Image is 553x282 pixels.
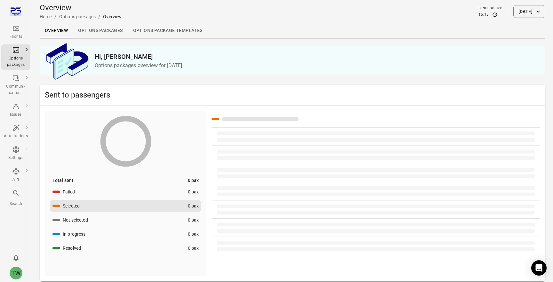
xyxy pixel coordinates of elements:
[103,13,122,20] div: Overview
[63,231,86,237] div: In progress
[1,73,30,98] a: Communi-cations
[128,23,208,38] a: Options package Templates
[63,203,80,209] div: Selected
[188,189,199,195] div: 0 pax
[95,51,540,62] h2: Hi, [PERSON_NAME]
[4,133,28,139] div: Automations
[45,90,540,100] h2: Sent to passengers
[1,23,30,42] a: Flights
[1,122,30,141] a: Automations
[4,83,28,96] div: Communi-cations
[50,242,201,254] button: Resolved0 pax
[63,189,75,195] div: Failed
[1,166,30,185] a: API
[59,14,96,19] a: Options packages
[188,177,199,184] div: 0 pax
[1,187,30,209] button: Search
[40,3,122,13] h1: Overview
[531,260,547,276] div: Open Intercom Messenger
[63,217,88,223] div: Not selected
[188,203,199,209] div: 0 pax
[40,23,73,38] a: Overview
[73,23,128,38] a: Options packages
[492,12,498,18] button: Refresh data
[52,177,74,184] div: Total sent
[4,155,28,161] div: Settings
[63,245,81,251] div: Resolved
[4,112,28,118] div: Issues
[95,62,540,69] p: Options packages overview for [DATE]
[478,12,489,18] div: 15:18
[188,231,199,237] div: 0 pax
[4,201,28,207] div: Search
[50,200,201,212] button: Selected0 pax
[40,23,545,38] div: Local navigation
[4,176,28,183] div: API
[1,44,30,70] a: Options packages
[40,13,122,20] nav: Breadcrumbs
[54,13,57,20] li: /
[50,228,201,240] button: In progress0 pax
[4,34,28,40] div: Flights
[50,214,201,226] button: Not selected0 pax
[478,5,503,12] div: Last updated
[188,245,199,251] div: 0 pax
[513,5,545,18] button: [DATE]
[1,144,30,163] a: Settings
[1,101,30,120] a: Issues
[98,13,100,20] li: /
[4,55,28,68] div: Options packages
[40,14,52,19] a: Home
[10,251,22,264] button: Notifications
[7,264,25,282] button: Tony Wang
[188,217,199,223] div: 0 pax
[10,267,22,279] div: TW
[50,186,201,198] button: Failed0 pax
